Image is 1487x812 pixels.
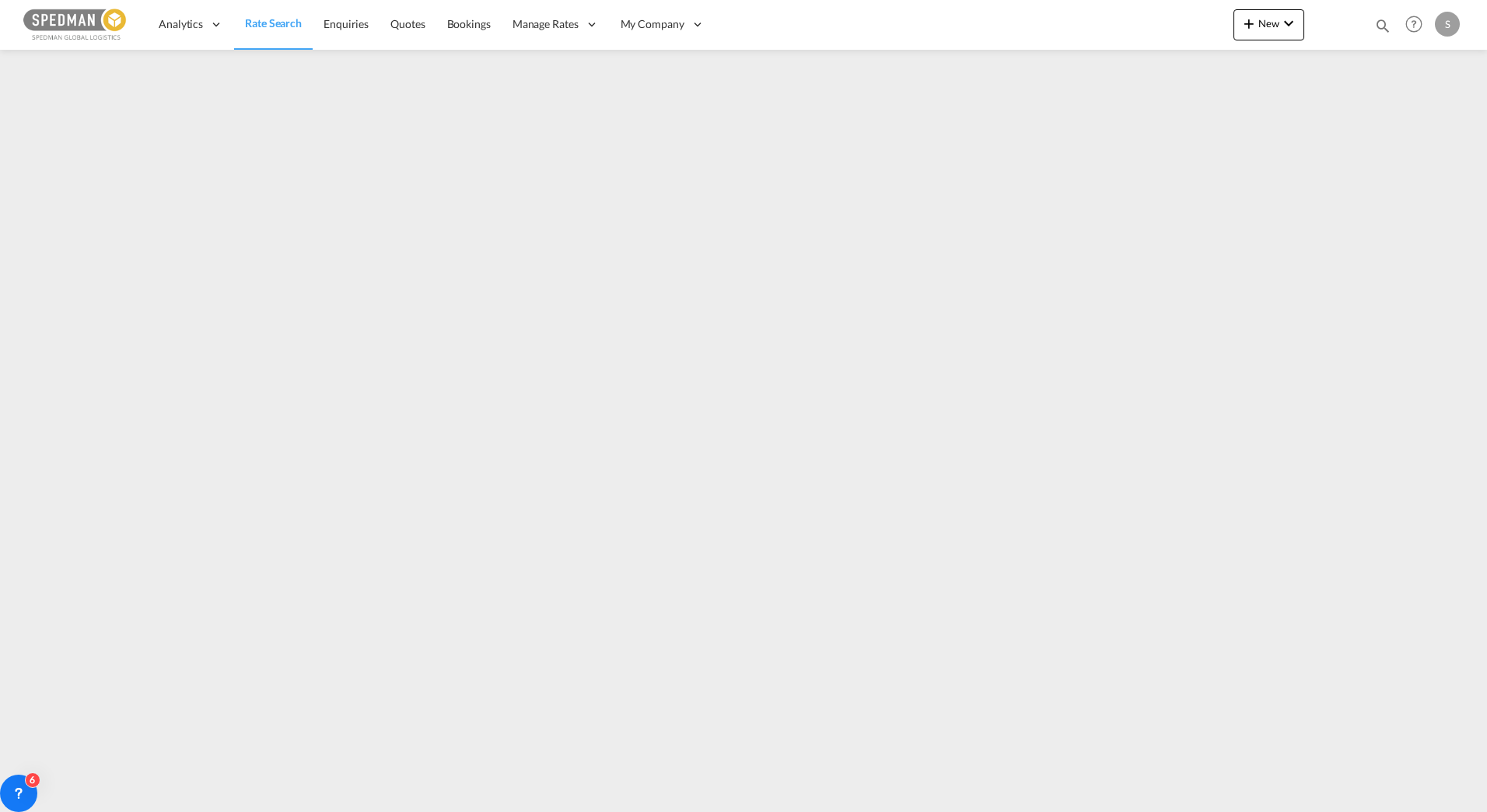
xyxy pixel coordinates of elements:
[23,7,128,42] img: c12ca350ff1b11efb6b291369744d907.png
[1240,14,1258,33] md-icon: icon-plus 400-fg
[245,16,302,30] span: Rate Search
[1435,12,1460,37] div: S
[324,17,369,30] span: Enquiries
[1401,11,1427,37] span: Help
[621,16,684,32] span: My Company
[447,17,491,30] span: Bookings
[390,17,425,30] span: Quotes
[1233,9,1304,40] button: icon-plus 400-fgNewicon-chevron-down
[1279,14,1298,33] md-icon: icon-chevron-down
[1374,17,1391,40] div: icon-magnify
[1401,11,1435,39] div: Help
[159,16,203,32] span: Analytics
[1374,17,1391,34] md-icon: icon-magnify
[1240,17,1298,30] span: New
[513,16,579,32] span: Manage Rates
